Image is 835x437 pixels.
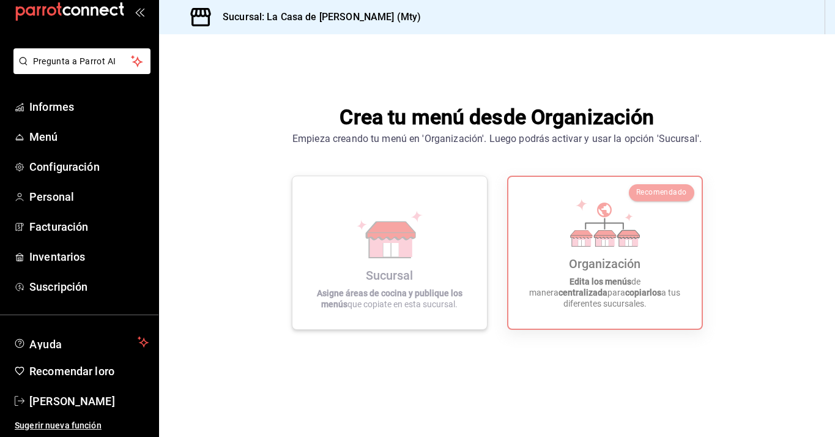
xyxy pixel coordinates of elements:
[29,160,100,173] font: Configuración
[29,220,88,233] font: Facturación
[29,365,114,378] font: Recomendar loro
[33,56,116,66] font: Pregunta a Parrot AI
[625,288,661,297] font: copiarlos
[29,338,62,351] font: Ayuda
[340,105,654,129] font: Crea tu menú desde Organización
[9,64,150,77] a: Pregunta a Parrot AI
[13,48,150,74] button: Pregunta a Parrot AI
[366,268,413,283] font: Sucursal
[135,7,144,17] button: abrir_cajón_menú
[607,288,625,297] font: para
[569,256,640,271] font: Organización
[570,277,631,286] font: Edita los menús
[292,133,702,144] font: Empieza creando tu menú en 'Organización'. Luego podrás activar y usar la opción 'Sucursal'.
[29,190,74,203] font: Personal
[29,100,74,113] font: Informes
[636,188,686,196] font: Recomendado
[29,130,58,143] font: Menú
[15,420,102,430] font: Sugerir nueva función
[347,299,458,309] font: que copiate en esta sucursal.
[559,288,607,297] font: centralizada
[29,395,115,408] font: [PERSON_NAME]
[29,280,87,293] font: Suscripción
[29,250,85,263] font: Inventarios
[223,11,421,23] font: Sucursal: La Casa de [PERSON_NAME] (Mty)
[317,288,462,309] font: Asigne áreas de cocina y publique los menús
